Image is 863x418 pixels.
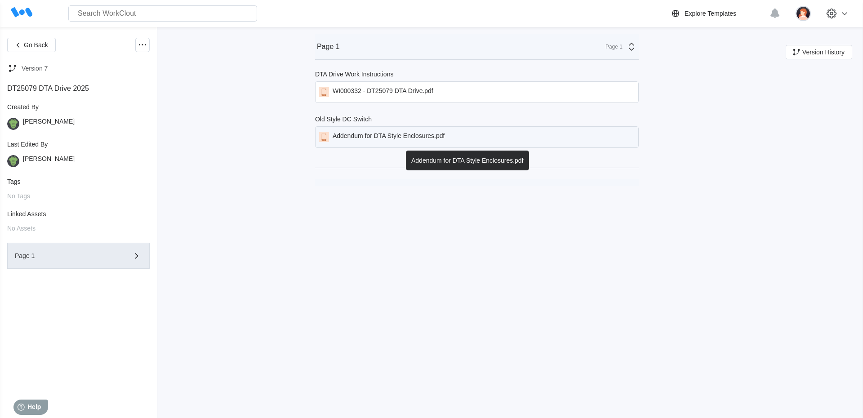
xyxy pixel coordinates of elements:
[7,103,150,111] div: Created By
[333,132,445,142] div: Addendum for DTA Style Enclosures.pdf
[7,225,150,232] div: No Assets
[7,84,150,93] div: DT25079 DTA Drive 2025
[15,253,116,259] div: Page 1
[685,10,736,17] div: Explore Templates
[7,118,19,130] img: gator.png
[7,192,150,200] div: No Tags
[23,118,75,130] div: [PERSON_NAME]
[333,87,433,97] div: WI000332 - DT25079 DTA Drive.pdf
[600,44,623,50] div: Page 1
[317,43,340,51] div: Page 1
[7,38,56,52] button: Go Back
[22,65,48,72] div: Version 7
[68,5,257,22] input: Search WorkClout
[7,155,19,167] img: gator.png
[786,45,852,59] button: Version History
[406,151,529,170] div: Addendum for DTA Style Enclosures.pdf
[802,49,845,55] span: Version History
[7,178,150,185] div: Tags
[315,116,372,123] div: Old Style DC Switch
[23,155,75,167] div: [PERSON_NAME]
[7,210,150,218] div: Linked Assets
[24,42,48,48] span: Go Back
[7,141,150,148] div: Last Edited By
[315,71,394,78] div: DTA Drive Work Instructions
[670,8,765,19] a: Explore Templates
[7,243,150,269] button: Page 1
[796,6,811,21] img: user-2.png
